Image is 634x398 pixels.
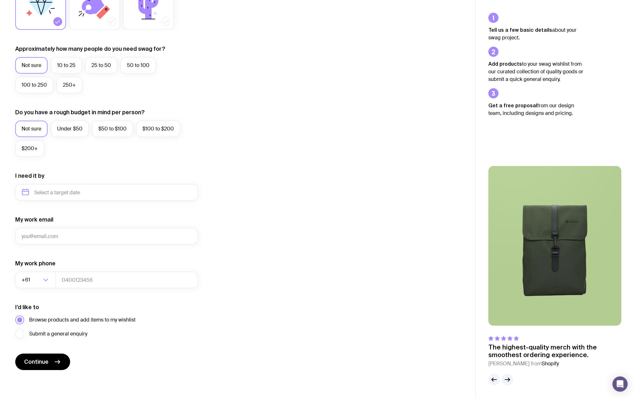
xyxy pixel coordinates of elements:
label: 25 to 50 [85,57,117,74]
strong: Add products [488,61,522,67]
label: 100 to 250 [15,77,53,93]
cite: [PERSON_NAME] from [488,360,621,368]
label: Approximately how many people do you need swag for? [15,45,165,53]
span: Submit a general enquiry [29,330,87,338]
label: 50 to 100 [121,57,156,74]
label: My work email [15,216,53,223]
input: Select a target date [15,184,198,201]
input: 0400123456 [56,272,198,288]
label: Do you have a rough budget in mind per person? [15,109,145,116]
p: The highest-quality merch with the smoothest ordering experience. [488,343,621,359]
label: Not sure [15,57,48,74]
label: I’d like to [15,303,39,311]
label: My work phone [15,260,56,267]
p: from our design team, including designs and pricing. [488,102,584,117]
label: Under $50 [51,121,89,137]
label: I need it by [15,172,44,180]
label: 10 to 25 [51,57,82,74]
strong: Tell us a few basic details [488,27,552,33]
label: $50 to $100 [92,121,133,137]
label: $100 to $200 [136,121,180,137]
div: Search for option [15,272,56,288]
strong: Get a free proposal [488,103,537,108]
span: Shopify [542,360,559,367]
p: to your swag wishlist from our curated collection of quality goods or submit a quick general enqu... [488,60,584,83]
div: Open Intercom Messenger [612,376,628,392]
span: Browse products and add items to my wishlist [29,316,135,324]
button: Continue [15,354,70,370]
label: $200+ [15,140,44,157]
input: Search for option [31,272,41,288]
label: Not sure [15,121,48,137]
span: +61 [22,272,31,288]
p: about your swag project. [488,26,584,42]
span: Continue [24,358,49,366]
label: 250+ [56,77,82,93]
input: you@email.com [15,228,198,244]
